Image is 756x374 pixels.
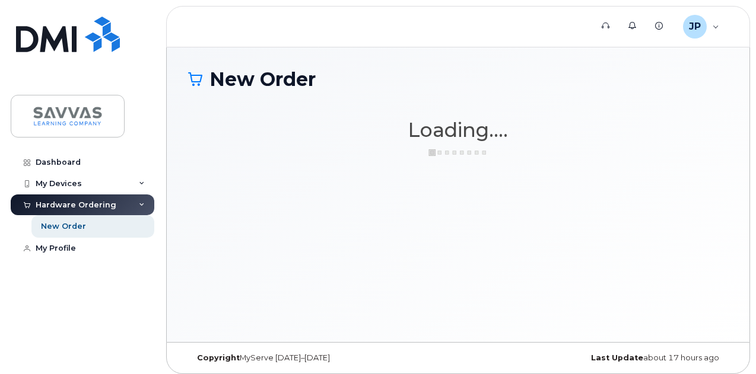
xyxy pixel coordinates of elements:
[188,69,728,89] h1: New Order
[188,119,728,140] h1: Loading....
[428,148,488,157] img: ajax-loader-3a6953c30dc77f0bf724df975f13086db4f4c1262e45940f03d1251963f1bf2e.gif
[197,353,240,362] strong: Copyright
[591,353,643,362] strong: Last Update
[188,353,368,363] div: MyServe [DATE]–[DATE]
[548,353,728,363] div: about 17 hours ago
